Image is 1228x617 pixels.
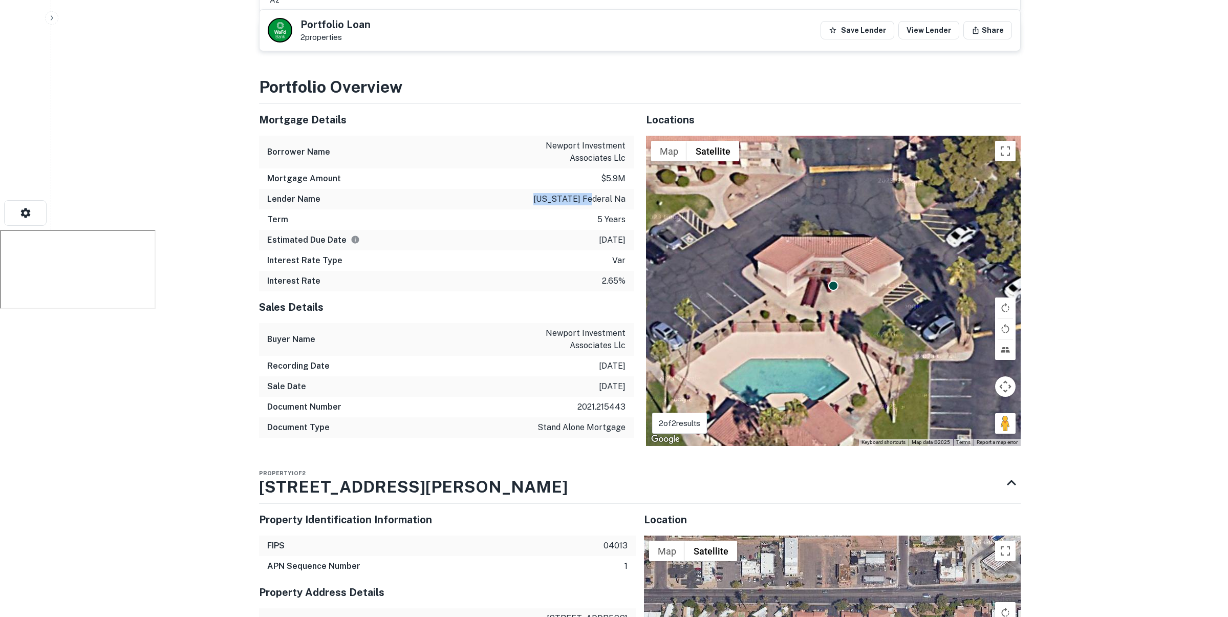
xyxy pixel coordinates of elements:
a: View Lender [898,21,959,39]
button: Show satellite imagery [687,141,739,161]
button: Map camera controls [995,376,1016,397]
button: Toggle fullscreen view [995,541,1016,561]
button: Drag Pegman onto the map to open Street View [995,413,1016,434]
h3: [STREET_ADDRESS][PERSON_NAME] [259,475,568,499]
h5: Property Identification Information [259,512,636,527]
div: Property1of2[STREET_ADDRESS][PERSON_NAME] [259,462,1021,503]
span: Map data ©2025 [912,439,950,445]
p: newport investment associates llc [533,327,626,352]
button: Keyboard shortcuts [861,439,906,446]
img: Google [649,433,682,446]
iframe: Chat Widget [1177,535,1228,584]
h6: Lender Name [267,193,320,205]
h6: Recording Date [267,360,330,372]
p: 5 years [597,214,626,226]
h6: Estimated Due Date [267,234,360,246]
h5: Property Address Details [259,585,636,600]
p: 2 of 2 results [659,417,700,430]
p: stand alone mortgage [537,421,626,434]
button: Show satellite imagery [685,541,737,561]
p: $5.9m [601,173,626,185]
p: [DATE] [599,380,626,393]
p: var [612,254,626,267]
h6: Interest Rate Type [267,254,342,267]
a: Report a map error [977,439,1018,445]
p: [DATE] [599,360,626,372]
h6: Borrower Name [267,146,330,158]
h6: Document Number [267,401,341,413]
p: [US_STATE] federal na [533,193,626,205]
button: Toggle fullscreen view [995,141,1016,161]
h6: Interest Rate [267,275,320,287]
h5: Sales Details [259,300,634,315]
button: Rotate map counterclockwise [995,318,1016,339]
p: 04013 [604,540,628,552]
p: 2021.215443 [577,401,626,413]
button: Rotate map clockwise [995,297,1016,318]
h5: Location [644,512,1021,527]
h5: Portfolio Loan [300,19,371,30]
button: Share [963,21,1012,39]
p: newport investment associates llc [533,140,626,164]
span: Property 1 of 2 [259,470,306,476]
p: 1 [624,560,628,572]
button: Save Lender [821,21,894,39]
h5: Mortgage Details [259,112,634,127]
button: Tilt map [995,339,1016,360]
button: Show street map [651,141,687,161]
h6: Buyer Name [267,333,315,346]
h6: Mortgage Amount [267,173,341,185]
a: Open this area in Google Maps (opens a new window) [649,433,682,446]
button: Show street map [649,541,685,561]
h6: Sale Date [267,380,306,393]
h6: Term [267,214,288,226]
p: 2 properties [300,33,371,42]
p: 2.65% [602,275,626,287]
h5: Locations [646,112,1021,127]
svg: Estimate is based on a standard schedule for this type of loan. [351,235,360,244]
a: Terms [956,439,971,445]
h6: APN Sequence Number [267,560,360,572]
h6: FIPS [267,540,285,552]
p: [DATE] [599,234,626,246]
h6: Document Type [267,421,330,434]
h3: Portfolio Overview [259,75,1021,99]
